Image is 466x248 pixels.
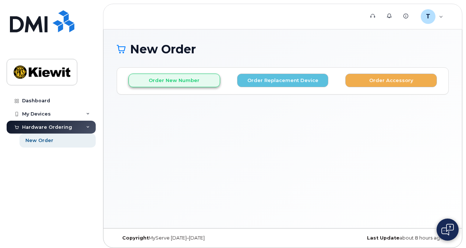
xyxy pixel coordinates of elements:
[441,224,454,235] img: Open chat
[117,43,449,56] h1: New Order
[122,235,149,241] strong: Copyright
[345,74,437,87] button: Order Accessory
[338,235,449,241] div: about 8 hours ago
[237,74,329,87] button: Order Replacement Device
[367,235,399,241] strong: Last Update
[128,74,220,87] button: Order New Number
[117,235,227,241] div: MyServe [DATE]–[DATE]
